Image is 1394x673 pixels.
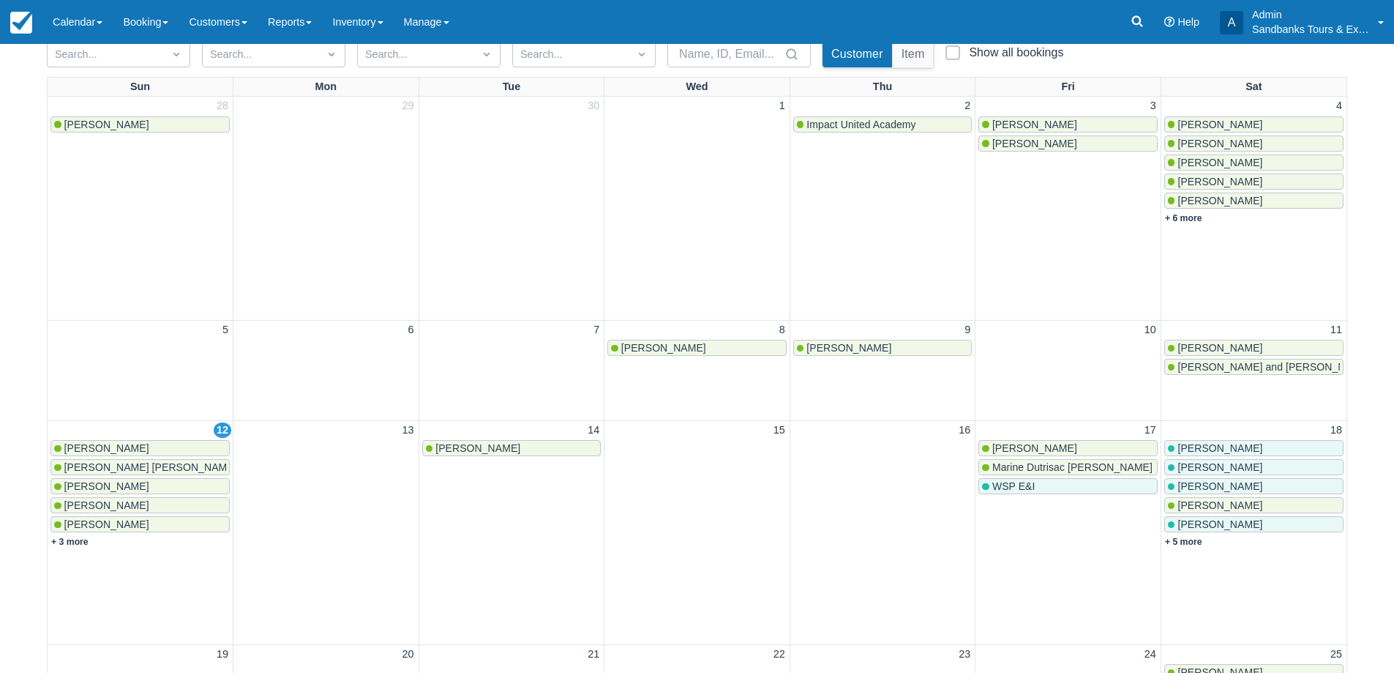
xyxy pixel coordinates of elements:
a: 19 [214,647,231,663]
span: [PERSON_NAME] [435,442,520,454]
a: [PERSON_NAME] [50,516,230,532]
a: [PERSON_NAME] [978,116,1158,133]
a: 22 [771,647,788,663]
div: Show all bookings [969,45,1063,60]
span: [PERSON_NAME] [64,119,149,130]
span: [PERSON_NAME] [992,442,1077,454]
a: Sun [127,78,153,97]
span: Marine Dutrisac [PERSON_NAME] [992,461,1153,473]
span: [PERSON_NAME] [1177,176,1262,187]
a: 1 [776,98,788,114]
img: checkfront-main-nav-mini-logo.png [10,12,32,34]
a: 12 [214,423,231,439]
span: [PERSON_NAME] [64,518,149,530]
a: Marine Dutrisac [PERSON_NAME] [978,459,1158,475]
a: [PERSON_NAME] [978,440,1158,456]
a: 15 [771,423,788,439]
a: + 6 more [1165,213,1202,223]
a: 18 [1327,423,1345,439]
span: [PERSON_NAME] [1177,518,1262,530]
a: [PERSON_NAME] [1164,193,1344,209]
span: [PERSON_NAME] [1177,119,1262,130]
span: Dropdown icon [634,47,649,62]
span: [PERSON_NAME] [64,442,149,454]
a: Wed [683,78,711,97]
a: 9 [962,322,973,338]
span: [PERSON_NAME] [1177,480,1262,492]
a: [PERSON_NAME] [1164,478,1344,494]
a: 11 [1327,322,1345,338]
a: Fri [1058,78,1077,97]
span: Dropdown icon [169,47,184,62]
a: WSP E&I [978,478,1158,494]
a: [PERSON_NAME] [1164,116,1344,133]
a: + 5 more [1165,537,1202,547]
a: 5 [220,322,231,338]
i: Help [1164,17,1174,27]
span: [PERSON_NAME] [992,119,1077,130]
span: [PERSON_NAME] [1177,195,1262,207]
span: [PERSON_NAME] [1177,342,1262,354]
a: Thu [870,78,895,97]
a: [PERSON_NAME] [50,497,230,513]
span: [PERSON_NAME] [992,138,1077,149]
a: 7 [591,322,602,338]
a: 3 [1147,98,1159,114]
a: 25 [1327,647,1345,663]
a: [PERSON_NAME] [1164,516,1344,532]
span: [PERSON_NAME] [1177,461,1262,473]
span: Dropdown icon [479,47,494,62]
a: [PERSON_NAME] [1164,497,1344,513]
input: Name, ID, Email... [679,41,782,67]
a: [PERSON_NAME] [1164,135,1344,152]
span: [PERSON_NAME] [1177,138,1262,149]
a: Tue [500,78,524,97]
a: Mon [312,78,340,97]
a: 17 [1142,423,1159,439]
p: Admin [1252,7,1369,22]
a: 16 [956,423,973,439]
a: [PERSON_NAME] [422,440,602,456]
a: [PERSON_NAME] [978,135,1158,152]
a: 10 [1142,322,1159,338]
a: [PERSON_NAME] [50,116,230,133]
span: Help [1177,16,1199,28]
a: [PERSON_NAME] [50,478,230,494]
a: 30 [585,98,602,114]
a: 21 [585,647,602,663]
a: Sat [1243,78,1264,97]
button: Item [893,41,934,67]
span: [PERSON_NAME] [64,480,149,492]
span: Dropdown icon [324,47,339,62]
p: Sandbanks Tours & Experiences [1252,22,1369,37]
span: [PERSON_NAME] [PERSON_NAME] [64,461,237,473]
span: WSP E&I [992,480,1035,492]
a: [PERSON_NAME] [1164,340,1344,356]
a: [PERSON_NAME] [793,340,973,356]
a: 29 [400,98,417,114]
a: [PERSON_NAME] and [PERSON_NAME] [1164,359,1344,375]
a: 23 [956,647,973,663]
a: 2 [962,98,973,114]
span: [PERSON_NAME] [64,499,149,511]
a: [PERSON_NAME] [1164,155,1344,171]
a: 24 [1142,647,1159,663]
a: + 3 more [51,537,89,547]
span: [PERSON_NAME] [1177,499,1262,511]
a: [PERSON_NAME] [1164,174,1344,190]
a: 6 [405,322,417,338]
a: 13 [400,423,417,439]
button: Customer [822,41,892,67]
span: [PERSON_NAME] [1177,442,1262,454]
div: A [1220,11,1243,34]
a: 20 [400,647,417,663]
span: [PERSON_NAME] and [PERSON_NAME] [1177,361,1371,373]
a: [PERSON_NAME] [607,340,787,356]
span: [PERSON_NAME] [621,342,706,354]
a: 14 [585,423,602,439]
a: Impact United Academy [793,116,973,133]
a: 8 [776,322,788,338]
span: [PERSON_NAME] [1177,157,1262,168]
a: [PERSON_NAME] [50,440,230,456]
a: 28 [214,98,231,114]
